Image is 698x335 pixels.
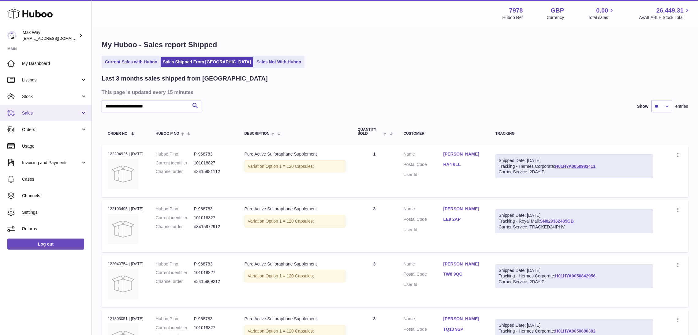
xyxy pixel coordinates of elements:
div: Shipped Date: [DATE] [499,213,650,218]
span: Invoicing and Payments [22,160,80,166]
a: H01HYA0050680382 [555,329,595,333]
dt: Huboo P no [156,316,194,322]
div: 121803051 | [DATE] [108,316,144,322]
img: no-photo.jpg [108,269,138,299]
img: no-photo.jpg [108,159,138,189]
dt: User Id [404,227,443,233]
span: Option 1 = 120 Capsules; [266,219,314,224]
div: Shipped Date: [DATE] [499,268,650,273]
div: Tracking - Hermes Corporate: [495,264,653,288]
div: 122103495 | [DATE] [108,206,144,212]
div: Carrier Service: 2DAYIP [499,169,650,175]
strong: 7978 [509,6,523,15]
a: SN829362405GB [540,219,574,224]
a: HA4 6LL [443,162,483,167]
a: Sales Shipped From [GEOGRAPHIC_DATA] [161,57,253,67]
dd: 101018827 [194,160,232,166]
span: Option 1 = 120 Capsules; [266,164,314,169]
div: 122204925 | [DATE] [108,151,144,157]
dt: Huboo P no [156,151,194,157]
dt: Name [404,206,443,213]
a: TQ13 9SP [443,326,483,332]
h2: Last 3 months sales shipped from [GEOGRAPHIC_DATA] [102,74,268,83]
dt: Channel order [156,169,194,175]
span: Stock [22,94,80,100]
div: Pure Active Sulforaphane Supplement [244,261,345,267]
dt: Current identifier [156,325,194,331]
a: Sales Not With Huboo [254,57,303,67]
dt: Name [404,151,443,159]
span: Order No [108,132,128,136]
h1: My Huboo - Sales report Shipped [102,40,688,50]
dd: #3415969212 [194,279,232,284]
dt: Name [404,261,443,269]
div: Shipped Date: [DATE] [499,322,650,328]
span: Quantity Sold [358,128,382,136]
a: 0.00 Total sales [588,6,615,21]
div: Max Way [23,30,78,41]
span: Returns [22,226,87,232]
a: [PERSON_NAME] [443,206,483,212]
dt: Huboo P no [156,261,194,267]
dt: Channel order [156,224,194,230]
span: My Dashboard [22,61,87,66]
strong: GBP [551,6,564,15]
a: [PERSON_NAME] [443,261,483,267]
dt: Postal Code [404,326,443,334]
span: entries [675,104,688,109]
img: Max@LongevityBox.co.uk [7,31,17,40]
div: Currency [547,15,564,21]
div: Carrier Service: TRACKED24IPHV [499,224,650,230]
div: Variation: [244,215,345,228]
label: Show [637,104,648,109]
div: Pure Active Sulforaphane Supplement [244,206,345,212]
img: no-photo.jpg [108,214,138,244]
span: Huboo P no [156,132,179,136]
div: Customer [404,132,483,136]
div: Carrier Service: 2DAYIP [499,279,650,285]
div: Shipped Date: [DATE] [499,158,650,164]
span: Listings [22,77,80,83]
div: Pure Active Sulforaphane Supplement [244,151,345,157]
dd: #3415972912 [194,224,232,230]
dt: Huboo P no [156,206,194,212]
dd: 101018827 [194,270,232,276]
div: Tracking - Royal Mail: [495,209,653,233]
a: H01HYA0050983411 [555,164,595,169]
span: Settings [22,209,87,215]
dt: Name [404,316,443,323]
span: [EMAIL_ADDRESS][DOMAIN_NAME] [23,36,90,41]
div: Pure Active Sulforaphane Supplement [244,316,345,322]
div: Variation: [244,160,345,173]
a: Current Sales with Huboo [103,57,159,67]
dd: P-968783 [194,261,232,267]
a: LE9 2AP [443,216,483,222]
dt: Postal Code [404,216,443,224]
div: 122040754 | [DATE] [108,261,144,267]
span: Orders [22,127,80,133]
dt: Postal Code [404,162,443,169]
a: [PERSON_NAME] [443,316,483,322]
dd: #3415981112 [194,169,232,175]
dt: User Id [404,282,443,288]
a: 26,449.31 AVAILABLE Stock Total [639,6,691,21]
span: AVAILABLE Stock Total [639,15,691,21]
span: 26,449.31 [656,6,684,15]
a: Log out [7,239,84,250]
td: 3 [352,255,398,307]
span: Sales [22,110,80,116]
a: [PERSON_NAME] [443,151,483,157]
a: TW8 9QG [443,271,483,277]
td: 1 [352,145,398,197]
div: Huboo Ref [502,15,523,21]
span: Description [244,132,270,136]
dd: 101018827 [194,325,232,331]
dd: P-968783 [194,206,232,212]
dt: Current identifier [156,160,194,166]
span: Usage [22,143,87,149]
div: Tracking [495,132,653,136]
dt: Current identifier [156,270,194,276]
dd: 101018827 [194,215,232,221]
td: 3 [352,200,398,252]
dd: P-968783 [194,316,232,322]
